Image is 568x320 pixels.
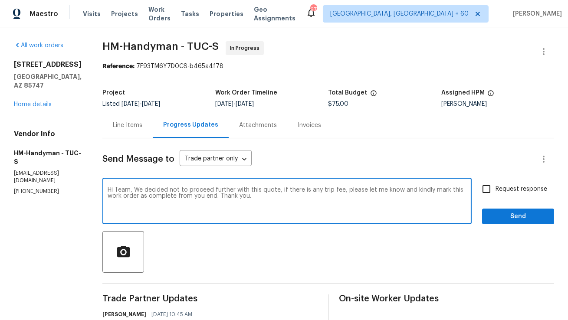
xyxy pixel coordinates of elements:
span: Trade Partner Updates [102,294,318,303]
p: [EMAIL_ADDRESS][DOMAIN_NAME] [14,170,82,184]
span: On-site Worker Updates [339,294,555,303]
span: [DATE] 10:45 AM [151,310,192,319]
a: All work orders [14,42,63,49]
span: $75.00 [328,101,349,107]
span: Work Orders [148,5,171,23]
a: Home details [14,101,52,108]
span: The total cost of line items that have been proposed by Opendoor. This sum includes line items th... [370,90,377,101]
p: [PHONE_NUMBER] [14,188,82,195]
span: [DATE] [236,101,254,107]
b: Reference: [102,63,135,69]
span: - [121,101,160,107]
span: Tasks [181,11,199,17]
span: Send [489,211,547,222]
h6: [PERSON_NAME] [102,310,146,319]
span: Send Message to [102,155,174,163]
span: [DATE] [215,101,233,107]
h5: [GEOGRAPHIC_DATA], AZ 85747 [14,72,82,90]
span: [GEOGRAPHIC_DATA], [GEOGRAPHIC_DATA] + 60 [330,10,469,18]
span: [DATE] [121,101,140,107]
div: Line Items [113,121,142,130]
textarea: Hi Team, We decided not to proceed further with this quote, if there is any trip fee, please let ... [108,187,466,217]
span: Listed [102,101,160,107]
span: Properties [210,10,243,18]
span: Request response [496,185,547,194]
span: The hpm assigned to this work order. [487,90,494,101]
span: - [215,101,254,107]
span: Visits [83,10,101,18]
span: In Progress [230,44,263,52]
span: Geo Assignments [254,5,295,23]
span: Maestro [30,10,58,18]
h5: Total Budget [328,90,368,96]
h4: Vendor Info [14,130,82,138]
h5: HM-Handyman - TUC-S [14,149,82,166]
span: [DATE] [142,101,160,107]
h5: Work Order Timeline [215,90,277,96]
span: Projects [111,10,138,18]
h5: Project [102,90,125,96]
div: 677 [310,5,316,14]
div: Invoices [298,121,321,130]
span: [PERSON_NAME] [509,10,562,18]
h2: [STREET_ADDRESS] [14,60,82,69]
div: Progress Updates [163,121,218,129]
h5: Assigned HPM [441,90,485,96]
div: Attachments [239,121,277,130]
span: HM-Handyman - TUC-S [102,41,219,52]
div: [PERSON_NAME] [441,101,554,107]
button: Send [482,209,554,225]
div: Trade partner only [180,152,252,167]
div: 7F93TM6Y7D0CS-b465a4f78 [102,62,554,71]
